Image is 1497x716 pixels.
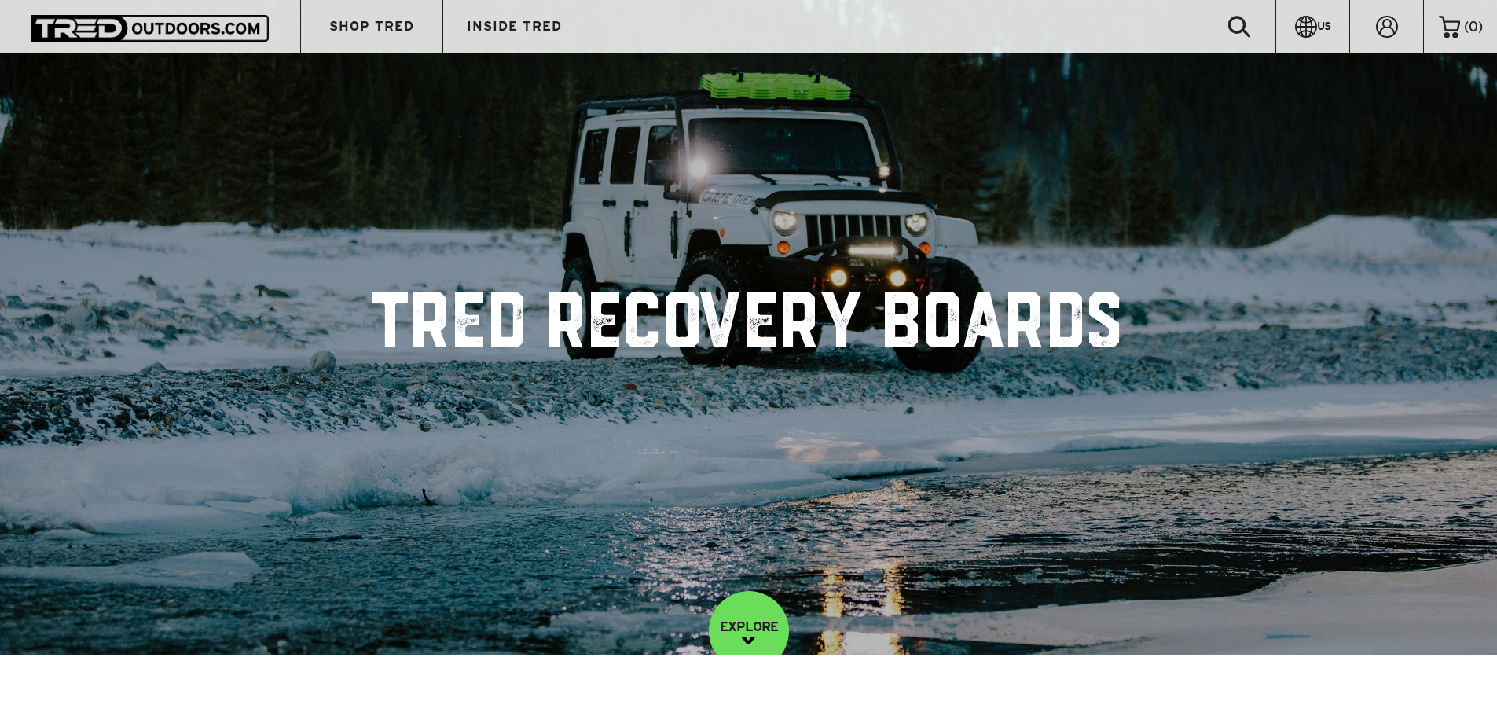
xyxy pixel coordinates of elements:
img: cart-icon [1439,16,1460,38]
span: INSIDE TRED [467,20,562,33]
span: ( ) [1464,20,1483,34]
img: TRED Outdoors America [31,15,269,41]
img: down-image [741,637,756,644]
span: SHOP TRED [329,20,414,33]
span: 0 [1469,19,1478,34]
a: EXPLORE [709,591,789,671]
h1: TRED Recovery Boards [372,292,1125,363]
